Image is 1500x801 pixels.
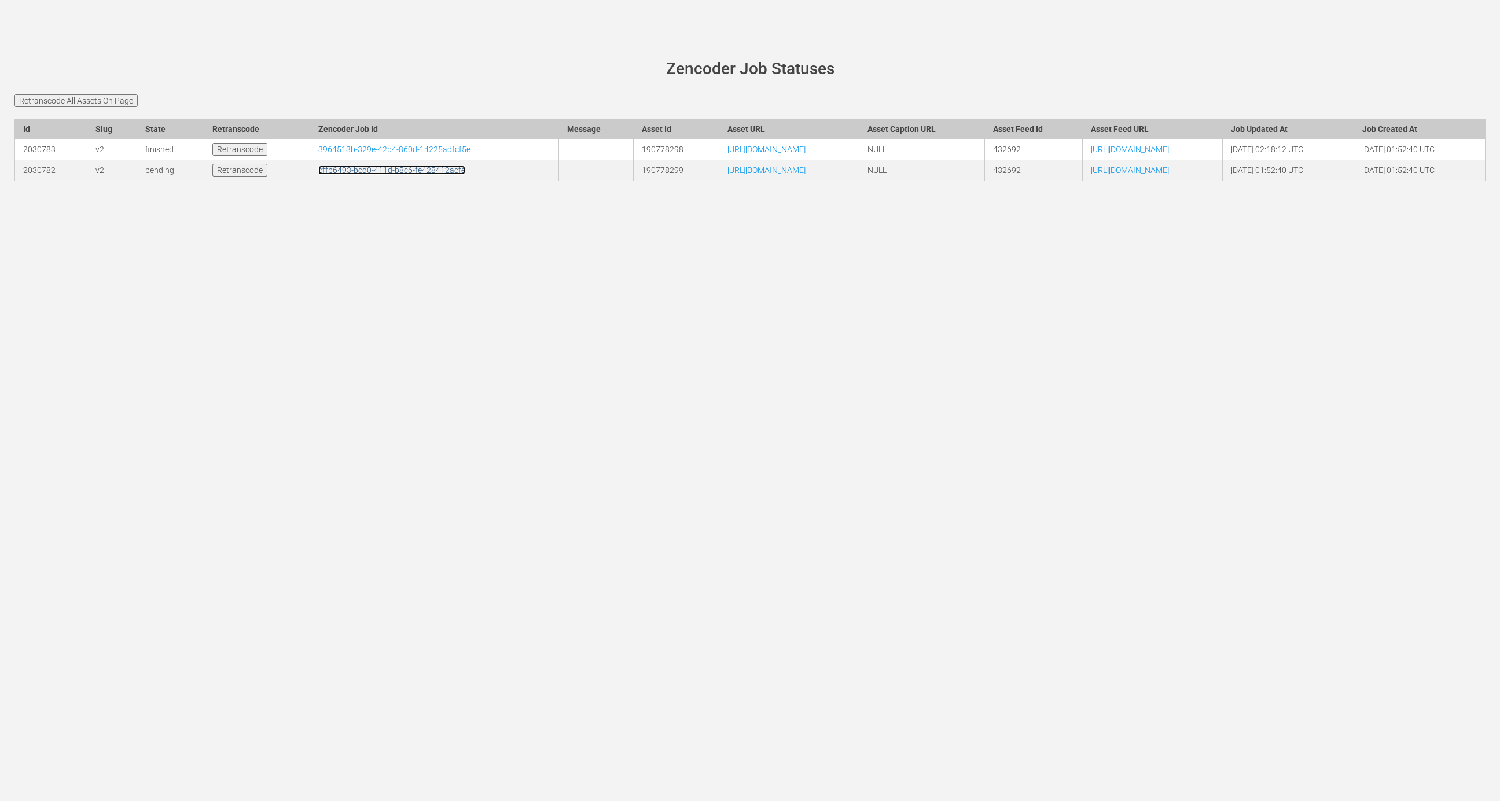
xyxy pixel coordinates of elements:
[318,145,470,154] a: 3964513b-329e-42b4-860d-14225adfcf5e
[137,160,204,181] td: pending
[633,160,719,181] td: 190778299
[87,139,137,160] td: v2
[137,119,204,139] th: State
[87,160,137,181] td: v2
[633,139,719,160] td: 190778298
[859,160,985,181] td: NULL
[1222,139,1354,160] td: [DATE] 02:18:12 UTC
[633,119,719,139] th: Asset Id
[559,119,633,139] th: Message
[318,166,465,175] a: cffb6493-bcd0-411d-b8c6-fe428412acfe
[212,143,267,156] input: Retranscode
[204,119,310,139] th: Retranscode
[1091,166,1169,175] a: [URL][DOMAIN_NAME]
[15,139,87,160] td: 2030783
[1222,119,1354,139] th: Job Updated At
[719,119,859,139] th: Asset URL
[1354,160,1485,181] td: [DATE] 01:52:40 UTC
[15,160,87,181] td: 2030782
[1083,119,1223,139] th: Asset Feed URL
[727,145,806,154] a: [URL][DOMAIN_NAME]
[859,119,985,139] th: Asset Caption URL
[1222,160,1354,181] td: [DATE] 01:52:40 UTC
[859,139,985,160] td: NULL
[1354,119,1485,139] th: Job Created At
[31,60,1469,78] h1: Zencoder Job Statuses
[984,139,1082,160] td: 432692
[727,166,806,175] a: [URL][DOMAIN_NAME]
[310,119,558,139] th: Zencoder Job Id
[212,164,267,177] input: Retranscode
[137,139,204,160] td: finished
[87,119,137,139] th: Slug
[984,119,1082,139] th: Asset Feed Id
[984,160,1082,181] td: 432692
[14,94,138,107] input: Retranscode All Assets On Page
[15,119,87,139] th: Id
[1091,145,1169,154] a: [URL][DOMAIN_NAME]
[1354,139,1485,160] td: [DATE] 01:52:40 UTC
